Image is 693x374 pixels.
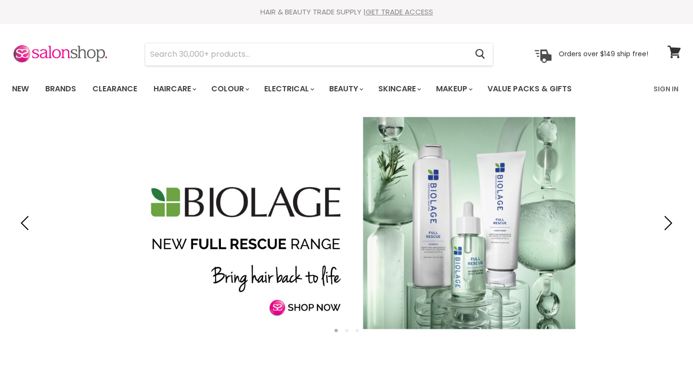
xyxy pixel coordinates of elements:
a: Sign In [648,79,684,99]
li: Page dot 2 [345,329,348,332]
a: Brands [38,79,83,99]
a: Beauty [322,79,369,99]
button: Search [467,43,493,65]
input: Search [145,43,467,65]
a: Haircare [146,79,202,99]
a: Skincare [371,79,427,99]
a: GET TRADE ACCESS [366,7,433,17]
li: Page dot 3 [356,329,359,332]
p: Orders over $149 ship free! [559,50,648,58]
ul: Main menu [5,75,614,103]
a: Value Packs & Gifts [480,79,579,99]
form: Product [145,43,493,66]
a: Clearance [85,79,144,99]
button: Previous [17,213,36,233]
a: Makeup [429,79,478,99]
li: Page dot 1 [334,329,338,332]
button: Next [657,213,676,233]
a: Colour [204,79,255,99]
a: Electrical [257,79,320,99]
a: New [5,79,36,99]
